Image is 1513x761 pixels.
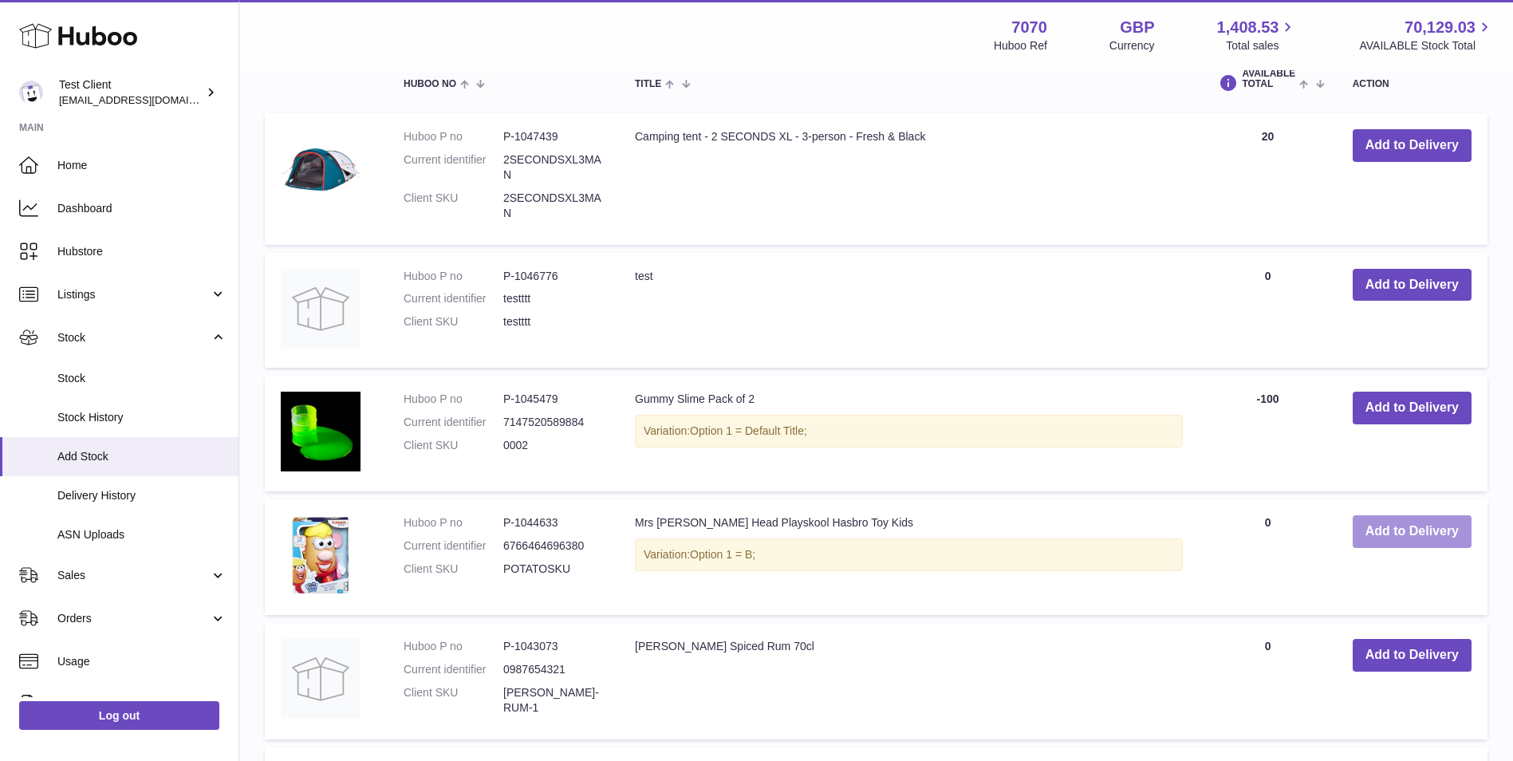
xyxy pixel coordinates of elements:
dt: Current identifier [404,291,503,306]
a: 1,408.53 Total sales [1217,17,1298,53]
button: Add to Delivery [1353,639,1472,672]
dt: Client SKU [404,438,503,453]
dd: 7147520589884 [503,415,603,430]
span: Sales [57,568,210,583]
div: Huboo Ref [994,38,1047,53]
img: test [281,269,361,349]
img: Mrs Potato Head Playskool Hasbro Toy Kids [281,515,361,595]
span: Listings [57,287,210,302]
td: Mrs [PERSON_NAME] Head Playskool Hasbro Toy Kids [619,499,1199,615]
td: Gummy Slime Pack of 2 [619,376,1199,491]
span: Title [635,79,661,89]
button: Add to Delivery [1353,515,1472,548]
span: Stock [57,330,210,345]
span: Hubstore [57,244,227,259]
dt: Current identifier [404,415,503,430]
dt: Huboo P no [404,269,503,284]
span: Add Stock [57,449,227,464]
span: [EMAIL_ADDRESS][DOMAIN_NAME] [59,93,234,106]
dt: Client SKU [404,685,503,716]
span: Stock [57,371,227,386]
button: Add to Delivery [1353,392,1472,424]
div: Variation: [635,538,1183,571]
td: 0 [1199,623,1336,739]
dt: Current identifier [404,662,503,677]
dt: Client SKU [404,314,503,329]
strong: GBP [1120,17,1154,38]
dd: [PERSON_NAME]-RUM-1 [503,685,603,716]
td: 20 [1199,113,1336,244]
dt: Client SKU [404,191,503,221]
div: Variation: [635,415,1183,448]
dd: P-1045479 [503,392,603,407]
span: Huboo no [404,79,456,89]
td: Camping tent - 2 SECONDS XL - 3-person - Fresh & Black [619,113,1199,244]
td: 0 [1199,499,1336,615]
span: AVAILABLE Stock Total [1359,38,1494,53]
dt: Huboo P no [404,392,503,407]
span: Delivery History [57,488,227,503]
span: Option 1 = B; [690,548,755,561]
dd: 2SECONDSXL3MAN [503,191,603,221]
img: Camping tent - 2 SECONDS XL - 3-person - Fresh & Black [281,129,361,209]
dd: P-1047439 [503,129,603,144]
td: 0 [1199,253,1336,369]
span: Dashboard [57,201,227,216]
button: Add to Delivery [1353,129,1472,162]
a: 70,129.03 AVAILABLE Stock Total [1359,17,1494,53]
span: AVAILABLE Total [1242,69,1295,89]
span: ASN Uploads [57,527,227,542]
td: [PERSON_NAME] Spiced Rum 70cl [619,623,1199,739]
dt: Huboo P no [404,639,503,654]
span: Usage [57,654,227,669]
dd: P-1044633 [503,515,603,530]
dt: Current identifier [404,152,503,183]
dd: 6766464696380 [503,538,603,554]
img: Gummy Slime Pack of 2 [281,392,361,471]
div: Test Client [59,77,203,108]
dd: testttt [503,314,603,329]
dt: Current identifier [404,538,503,554]
dd: P-1046776 [503,269,603,284]
img: internalAdmin-7070@internal.huboo.com [19,81,43,104]
dd: testttt [503,291,603,306]
div: Action [1353,79,1472,89]
strong: 7070 [1011,17,1047,38]
span: 1,408.53 [1217,17,1279,38]
dd: 0987654321 [503,662,603,677]
dd: P-1043073 [503,639,603,654]
dd: 2SECONDSXL3MAN [503,152,603,183]
dt: Client SKU [404,562,503,577]
button: Add to Delivery [1353,269,1472,302]
span: Option 1 = Default Title; [690,424,807,437]
span: Home [57,158,227,173]
span: Orders [57,611,210,626]
dd: 0002 [503,438,603,453]
a: Log out [19,701,219,730]
td: -100 [1199,376,1336,491]
dd: POTATOSKU [503,562,603,577]
dt: Huboo P no [404,515,503,530]
td: test [619,253,1199,369]
dt: Huboo P no [404,129,503,144]
img: Barti Spiced Rum 70cl [281,639,361,719]
span: Total sales [1226,38,1297,53]
span: 70,129.03 [1405,17,1476,38]
span: Stock History [57,410,227,425]
div: Currency [1109,38,1155,53]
